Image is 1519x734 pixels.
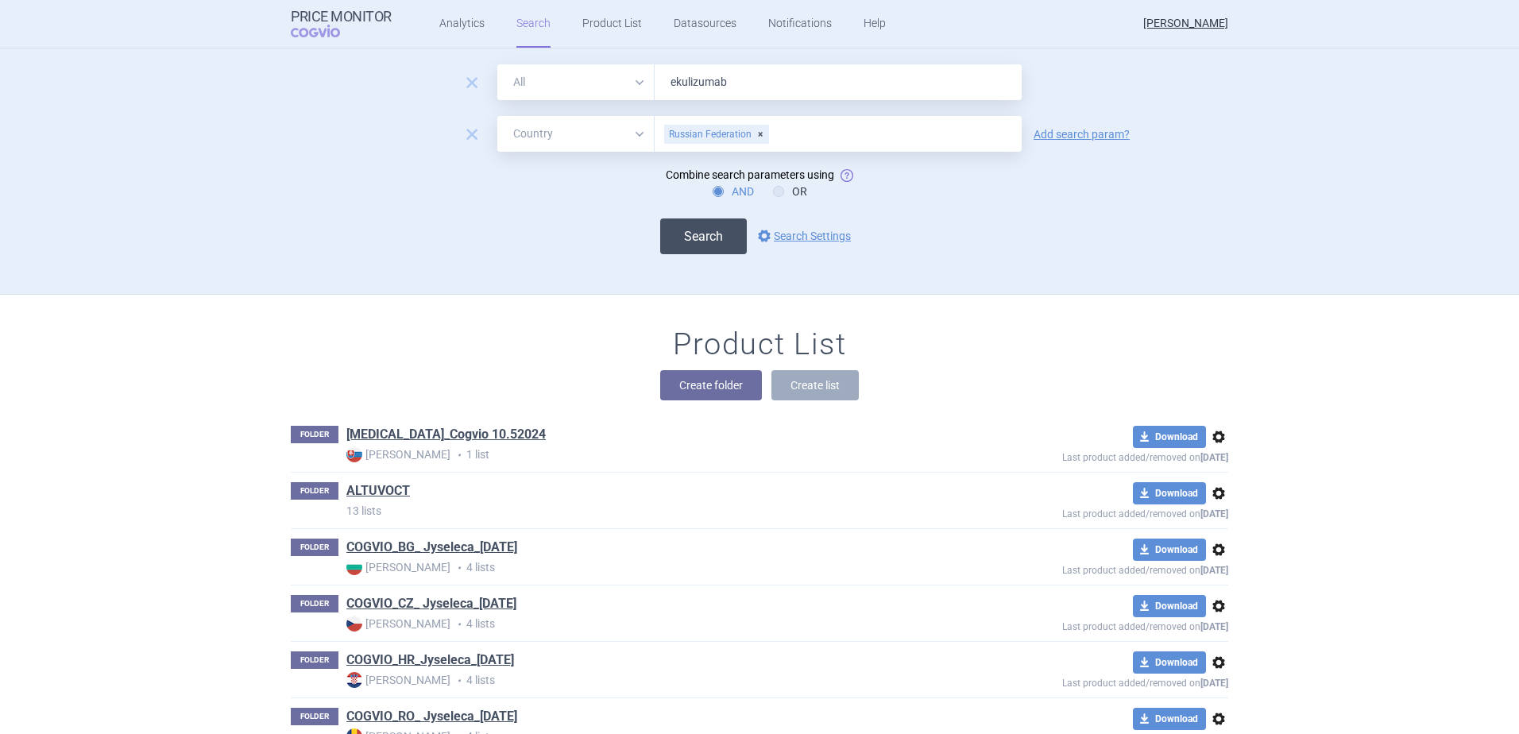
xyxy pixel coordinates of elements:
img: HR [346,672,362,688]
button: Download [1133,651,1206,674]
a: COGVIO_BG_ Jyseleca_[DATE] [346,539,517,556]
h1: Product List [673,326,846,363]
h1: Alprolix_Cogvio 10.52024 [346,426,546,446]
strong: [PERSON_NAME] [346,616,450,632]
p: 13 lists [346,503,947,519]
strong: [PERSON_NAME] [346,672,450,688]
button: Download [1133,595,1206,617]
p: FOLDER [291,708,338,725]
strong: [DATE] [1200,621,1228,632]
strong: [DATE] [1200,565,1228,576]
h1: ALTUVOCT [346,482,410,503]
h1: COGVIO_CZ_ Jyseleca_19.11.2021 [346,595,516,616]
p: FOLDER [291,539,338,556]
p: Last product added/removed on [947,448,1228,463]
strong: [DATE] [1200,508,1228,520]
span: COGVIO [291,25,362,37]
a: [MEDICAL_DATA]_Cogvio 10.52024 [346,426,546,443]
i: • [450,447,466,463]
span: Combine search parameters using [666,168,834,181]
strong: Price Monitor [291,9,392,25]
strong: [DATE] [1200,452,1228,463]
a: Search Settings [755,226,851,245]
i: • [450,560,466,576]
p: FOLDER [291,595,338,612]
button: Search [660,218,747,254]
button: Download [1133,539,1206,561]
button: Create list [771,370,859,400]
a: Add search param? [1034,129,1130,140]
button: Download [1133,482,1206,504]
strong: [PERSON_NAME] [346,446,450,462]
h1: COGVIO_BG_ Jyseleca_19.11.2021 [346,539,517,559]
div: Russian Federation [664,125,769,144]
label: AND [713,183,754,199]
i: • [450,616,466,632]
img: CZ [346,616,362,632]
button: Create folder [660,370,762,400]
i: • [450,673,466,689]
h1: COGVIO_HR_Jyseleca_22.11.2021 [346,651,514,672]
a: COGVIO_CZ_ Jyseleca_[DATE] [346,595,516,612]
p: 1 list [346,446,947,463]
p: 4 lists [346,616,947,632]
img: SK [346,446,362,462]
p: 4 lists [346,672,947,689]
button: Download [1133,708,1206,730]
a: ALTUVOCT [346,482,410,500]
button: Download [1133,426,1206,448]
p: 4 lists [346,559,947,576]
p: FOLDER [291,426,338,443]
strong: [PERSON_NAME] [346,559,450,575]
h1: COGVIO_RO_ Jyseleca_19.11.2021 [346,708,517,728]
label: OR [773,183,807,199]
a: Price MonitorCOGVIO [291,9,392,39]
p: Last product added/removed on [947,504,1228,520]
p: Last product added/removed on [947,617,1228,632]
p: Last product added/removed on [947,674,1228,689]
a: COGVIO_HR_Jyseleca_[DATE] [346,651,514,669]
img: BG [346,559,362,575]
p: Last product added/removed on [947,561,1228,576]
p: FOLDER [291,651,338,669]
a: COGVIO_RO_ Jyseleca_[DATE] [346,708,517,725]
p: FOLDER [291,482,338,500]
strong: [DATE] [1200,678,1228,689]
